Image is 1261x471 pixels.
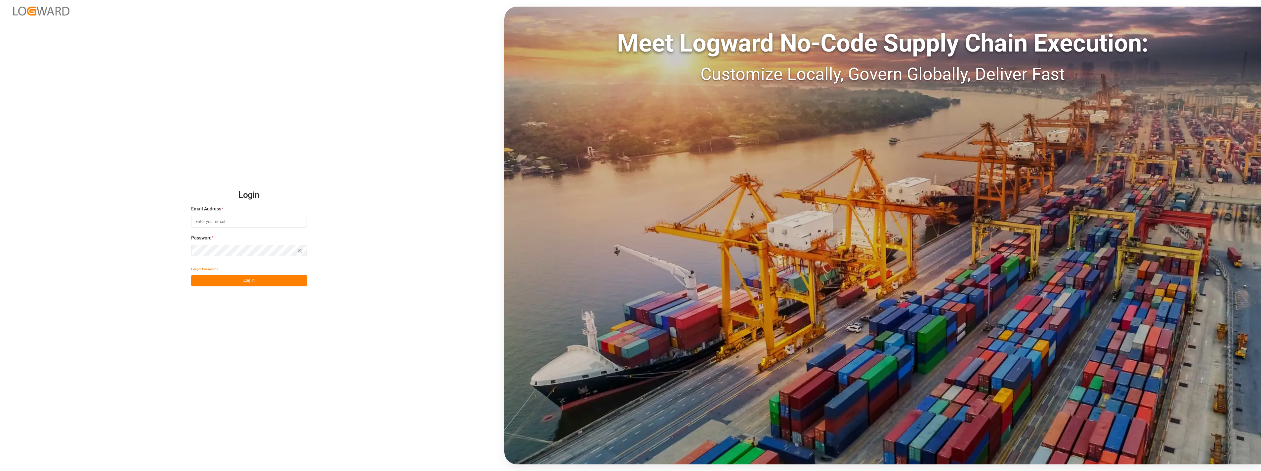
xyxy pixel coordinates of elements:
span: Email Address [191,205,221,212]
button: Log In [191,275,307,286]
input: Enter your email [191,216,307,228]
h2: Login [191,185,307,206]
span: Password [191,235,212,241]
img: Logward_new_orange.png [13,7,69,16]
div: Meet Logward No-Code Supply Chain Execution: [504,25,1261,61]
div: Customize Locally, Govern Globally, Deliver Fast [504,61,1261,87]
button: Forgot Password? [191,263,218,275]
